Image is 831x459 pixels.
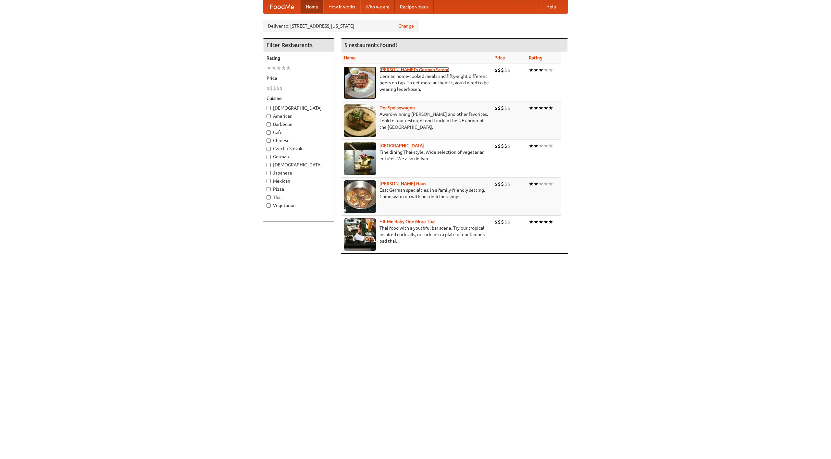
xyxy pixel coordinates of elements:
input: Japanese [267,171,271,175]
label: Pizza [267,186,331,192]
li: ★ [271,65,276,72]
li: ★ [534,66,539,74]
input: Czech / Slovak [267,147,271,151]
li: ★ [529,142,534,150]
a: Price [494,55,505,60]
li: $ [276,85,279,92]
label: Thai [267,194,331,200]
input: Chinese [267,139,271,143]
label: Barbecue [267,121,331,127]
li: $ [504,142,507,150]
input: Mexican [267,179,271,183]
p: German home-cooked meals and fifty-eight different beers on tap. To get more authentic, you'd nee... [344,73,489,92]
li: $ [507,66,511,74]
div: Deliver to: [STREET_ADDRESS][US_STATE] [263,20,419,32]
li: ★ [539,104,543,112]
li: ★ [534,180,539,187]
li: $ [494,218,498,225]
img: speisewagen.jpg [344,104,376,137]
input: American [267,114,271,118]
h5: Cuisine [267,95,331,102]
li: ★ [529,66,534,74]
li: ★ [276,65,281,72]
li: $ [494,66,498,74]
li: $ [507,104,511,112]
li: ★ [529,218,534,225]
li: ★ [529,104,534,112]
a: [GEOGRAPHIC_DATA] [379,143,424,148]
li: ★ [539,180,543,187]
img: satay.jpg [344,142,376,175]
li: $ [498,142,501,150]
li: $ [270,85,273,92]
input: Barbecue [267,122,271,127]
a: Recipe videos [395,0,434,13]
label: Vegetarian [267,202,331,209]
li: $ [494,104,498,112]
p: Award-winning [PERSON_NAME] and other favorites. Look for our restored food truck in the NE corne... [344,111,489,130]
li: ★ [529,180,534,187]
img: babythai.jpg [344,218,376,251]
li: $ [501,218,504,225]
img: esthers.jpg [344,66,376,99]
a: How it works [323,0,360,13]
li: ★ [286,65,291,72]
li: $ [501,66,504,74]
a: Der Speisewagen [379,105,415,110]
li: ★ [543,104,548,112]
p: Fine dining Thai-style. Wide selection of vegetarian entrées. We also deliver. [344,149,489,162]
li: $ [507,142,511,150]
li: $ [498,104,501,112]
a: [PERSON_NAME] Haus [379,181,426,186]
li: ★ [548,66,553,74]
li: $ [507,180,511,187]
input: [DEMOGRAPHIC_DATA] [267,106,271,110]
li: ★ [281,65,286,72]
a: FoodMe [263,0,301,13]
li: ★ [539,218,543,225]
li: $ [273,85,276,92]
li: ★ [534,104,539,112]
li: ★ [539,66,543,74]
b: Hit Me Baby One More Thai [379,219,436,224]
a: [PERSON_NAME]'s German Saloon [379,67,450,72]
a: Change [398,23,414,29]
li: $ [494,180,498,187]
li: ★ [534,142,539,150]
li: $ [507,218,511,225]
p: Thai food with a youthful bar scene. Try our tropical inspired cocktails, or tuck into a plate of... [344,225,489,244]
label: Mexican [267,178,331,184]
li: $ [498,66,501,74]
li: $ [501,142,504,150]
li: ★ [548,180,553,187]
li: ★ [534,218,539,225]
label: German [267,153,331,160]
li: ★ [543,180,548,187]
li: $ [498,180,501,187]
li: $ [504,104,507,112]
p: East German specialties, in a family-friendly setting. Come warm up with our delicious soups. [344,187,489,200]
a: Name [344,55,356,60]
li: ★ [548,104,553,112]
a: Help [541,0,561,13]
li: $ [501,180,504,187]
li: ★ [543,142,548,150]
input: Pizza [267,187,271,191]
label: Chinese [267,137,331,144]
li: $ [267,85,270,92]
li: $ [504,66,507,74]
label: [DEMOGRAPHIC_DATA] [267,162,331,168]
li: $ [279,85,283,92]
img: kohlhaus.jpg [344,180,376,213]
li: ★ [267,65,271,72]
label: Czech / Slovak [267,145,331,152]
li: ★ [539,142,543,150]
input: Vegetarian [267,203,271,208]
li: $ [501,104,504,112]
input: German [267,155,271,159]
li: ★ [548,218,553,225]
h4: Filter Restaurants [263,39,334,52]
